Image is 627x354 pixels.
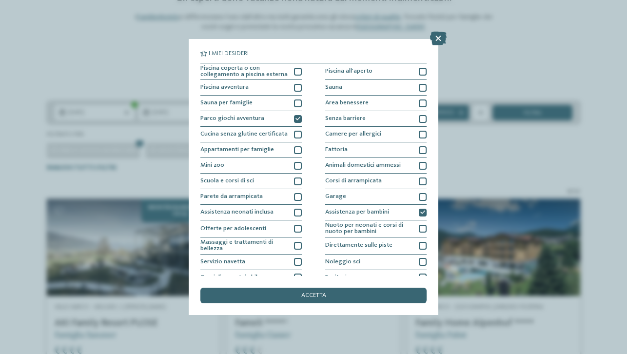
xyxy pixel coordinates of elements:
span: Area benessere [325,100,369,106]
span: Sauna per famiglie [200,100,253,106]
span: Senza barriere [325,116,366,122]
span: Assistenza neonati inclusa [200,209,274,216]
span: Scuola e corsi di sci [200,178,254,184]
span: Fattoria [325,147,348,153]
span: Noleggio sci [325,259,360,265]
span: Garage [325,194,346,200]
span: Equitazione [325,275,357,281]
span: I miei desideri [209,51,249,57]
span: Cucina senza glutine certificata [200,131,288,138]
span: Assistenza per bambini [325,209,389,216]
span: Animali domestici ammessi [325,162,401,169]
span: Piscina coperta o con collegamento a piscina esterna [200,65,288,78]
span: Massaggi e trattamenti di bellezza [200,239,288,252]
span: Camere per allergici [325,131,381,138]
span: Parete da arrampicata [200,194,263,200]
span: Nuoto per neonati e corsi di nuoto per bambini [325,222,413,235]
span: Parco giochi avventura [200,116,264,122]
span: Piscina all'aperto [325,68,372,75]
span: Corsi di mountain bike [200,275,262,281]
span: Mini zoo [200,162,224,169]
span: Piscina avventura [200,84,249,91]
span: Sauna [325,84,342,91]
span: Direttamente sulle piste [325,242,392,249]
span: Appartamenti per famiglie [200,147,274,153]
span: accetta [301,293,326,299]
span: Corsi di arrampicata [325,178,382,184]
span: Offerte per adolescenti [200,226,266,232]
span: Servizio navetta [200,259,245,265]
